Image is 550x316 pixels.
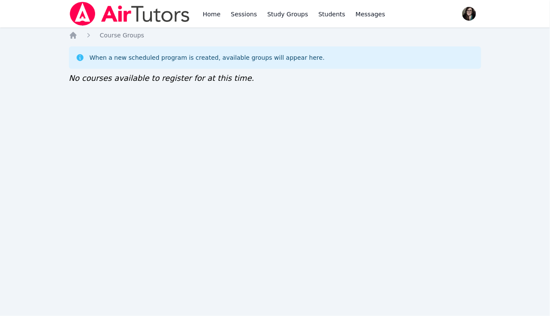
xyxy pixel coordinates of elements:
[69,74,254,83] span: No courses available to register for at this time.
[69,31,482,40] nav: Breadcrumb
[100,31,144,40] a: Course Groups
[355,10,385,18] span: Messages
[90,53,325,62] div: When a new scheduled program is created, available groups will appear here.
[69,2,191,26] img: Air Tutors
[100,32,144,39] span: Course Groups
